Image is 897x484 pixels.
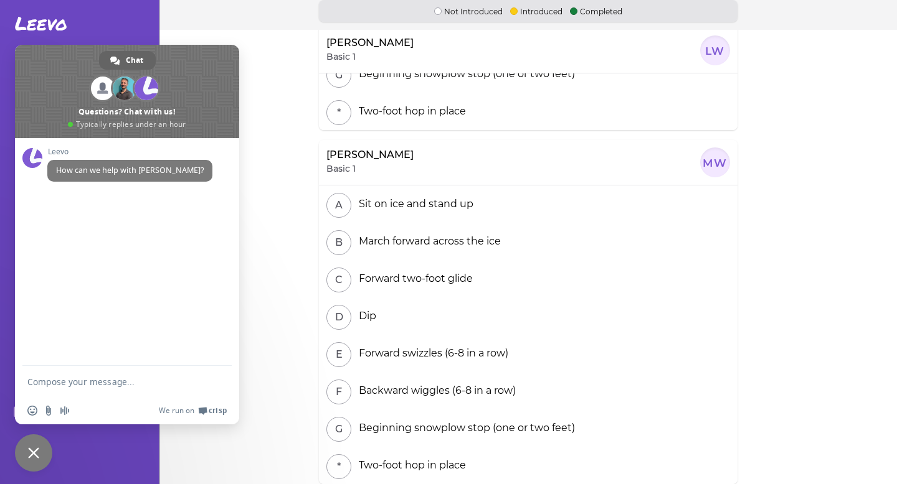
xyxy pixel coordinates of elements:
[56,165,204,175] span: How can we help with [PERSON_NAME]?
[27,376,199,388] textarea: Compose your message...
[326,342,351,367] button: E
[354,67,575,81] div: Beginning snowplow stop (one or two feet)
[326,162,356,175] p: Basic 1
[15,434,52,472] div: Close chat
[44,406,54,416] span: Send a file
[326,268,351,292] button: C
[5,375,154,399] a: Profile
[159,406,194,416] span: We run on
[47,147,212,156] span: Leevo
[99,51,156,70] div: Chat
[5,399,154,424] a: Logout
[434,5,503,17] p: Not Introduced
[15,12,67,35] span: Leevo
[354,197,473,212] div: Sit on ice and stand up
[354,346,508,361] div: Forward swizzles (6-8 in a row)
[326,193,351,218] button: A
[354,458,466,473] div: Two-foot hop in place
[354,104,466,119] div: Two-foot hop in place
[326,417,351,442] button: G
[326,35,414,50] p: [PERSON_NAME]
[27,406,37,416] span: Insert an emoji
[326,63,351,88] button: G
[326,147,414,162] p: [PERSON_NAME]
[326,305,351,330] button: D
[209,406,227,416] span: Crisp
[570,5,622,17] p: Completed
[126,51,143,70] span: Chat
[354,421,575,435] div: Beginning snowplow stop (one or two feet)
[326,230,351,255] button: B
[354,271,473,286] div: Forward two-foot glide
[159,406,227,416] a: We run onCrisp
[354,234,501,249] div: March forward across the ice
[354,383,516,398] div: Backward wiggles (6-8 in a row)
[60,406,70,416] span: Audio message
[354,309,376,323] div: Dip
[510,5,562,17] p: Introduced
[326,379,351,404] button: F
[326,50,356,63] p: Basic 1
